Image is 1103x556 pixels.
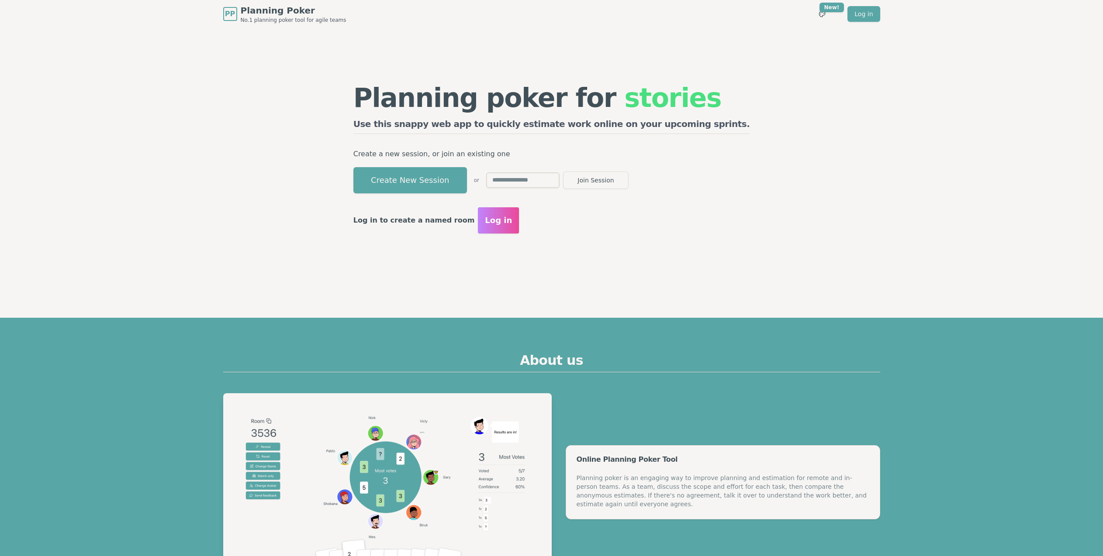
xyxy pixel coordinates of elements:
[577,474,869,508] div: Planning poker is an engaging way to improve planning and estimation for remote and in-person tea...
[474,177,479,184] span: or
[485,214,512,227] span: Log in
[223,4,346,24] a: PPPlanning PokerNo.1 planning poker tool for agile teams
[353,148,750,160] p: Create a new session, or join an existing one
[353,167,467,193] button: Create New Session
[814,6,830,22] button: New!
[563,172,629,189] button: Join Session
[241,17,346,24] span: No.1 planning poker tool for agile teams
[353,214,475,227] p: Log in to create a named room
[847,6,880,22] a: Log in
[624,82,721,113] span: stories
[577,456,869,463] div: Online Planning Poker Tool
[241,4,346,17] span: Planning Poker
[223,353,880,372] h2: About us
[478,207,519,233] button: Log in
[225,9,235,19] span: PP
[353,85,750,111] h1: Planning poker for
[353,118,750,134] h2: Use this snappy web app to quickly estimate work online on your upcoming sprints.
[819,3,844,12] div: New!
